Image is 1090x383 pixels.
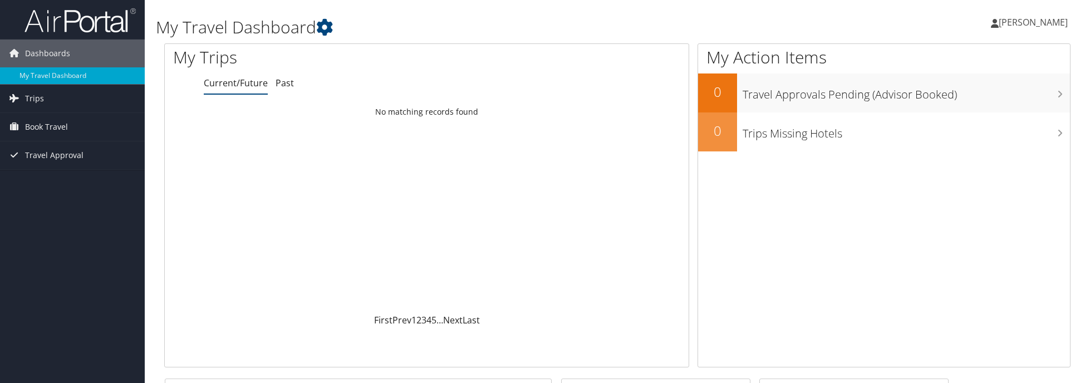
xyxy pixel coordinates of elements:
a: 2 [416,314,421,326]
h1: My Action Items [698,46,1070,69]
h3: Trips Missing Hotels [743,120,1070,141]
a: Next [443,314,463,326]
span: Travel Approval [25,141,84,169]
span: Book Travel [25,113,68,141]
a: First [374,314,392,326]
h1: My Trips [173,46,462,69]
a: 0Trips Missing Hotels [698,112,1070,151]
span: … [436,314,443,326]
h2: 0 [698,82,737,101]
span: [PERSON_NAME] [999,16,1068,28]
a: Past [276,77,294,89]
h2: 0 [698,121,737,140]
a: 3 [421,314,426,326]
h3: Travel Approvals Pending (Advisor Booked) [743,81,1070,102]
img: airportal-logo.png [24,7,136,33]
a: 1 [411,314,416,326]
span: Trips [25,85,44,112]
a: [PERSON_NAME] [991,6,1079,39]
a: 5 [431,314,436,326]
a: Current/Future [204,77,268,89]
a: 4 [426,314,431,326]
a: 0Travel Approvals Pending (Advisor Booked) [698,73,1070,112]
td: No matching records found [165,102,689,122]
a: Last [463,314,480,326]
h1: My Travel Dashboard [156,16,771,39]
a: Prev [392,314,411,326]
span: Dashboards [25,40,70,67]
